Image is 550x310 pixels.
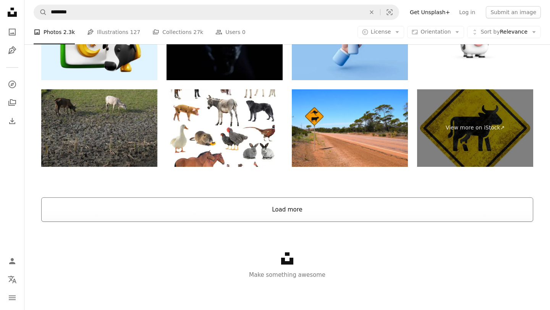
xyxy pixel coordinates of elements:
span: License [371,29,391,35]
button: Search Unsplash [34,5,47,19]
a: Download History [5,113,20,129]
span: Orientation [421,29,451,35]
a: Collections [5,95,20,110]
a: Users 0 [215,20,246,44]
button: Load more [41,197,533,222]
a: View more on iStock↗ [417,89,533,167]
button: Orientation [407,26,464,38]
a: Photos [5,24,20,40]
span: 127 [130,28,141,36]
span: 0 [242,28,246,36]
button: Submit an image [486,6,541,18]
button: Sort byRelevance [467,26,541,38]
span: Sort by [480,29,500,35]
button: Visual search [380,5,399,19]
button: Menu [5,290,20,305]
img: Oxen or cows eat grass in dry fields [41,89,157,167]
a: Log in / Sign up [5,253,20,269]
a: Home — Unsplash [5,5,20,21]
a: Illustrations 127 [87,20,140,44]
img: collage livestock isolated on white [167,89,283,167]
button: License [357,26,404,38]
a: Get Unsplash+ [405,6,455,18]
img: Desert road in Australia with kangaroo sign [292,89,408,167]
form: Find visuals sitewide [34,5,399,20]
span: 27k [193,28,203,36]
span: Relevance [480,28,527,36]
button: Clear [363,5,380,19]
a: Log in [455,6,480,18]
a: Collections 27k [152,20,203,44]
a: Illustrations [5,43,20,58]
p: Make something awesome [24,270,550,279]
button: Language [5,272,20,287]
a: Explore [5,77,20,92]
